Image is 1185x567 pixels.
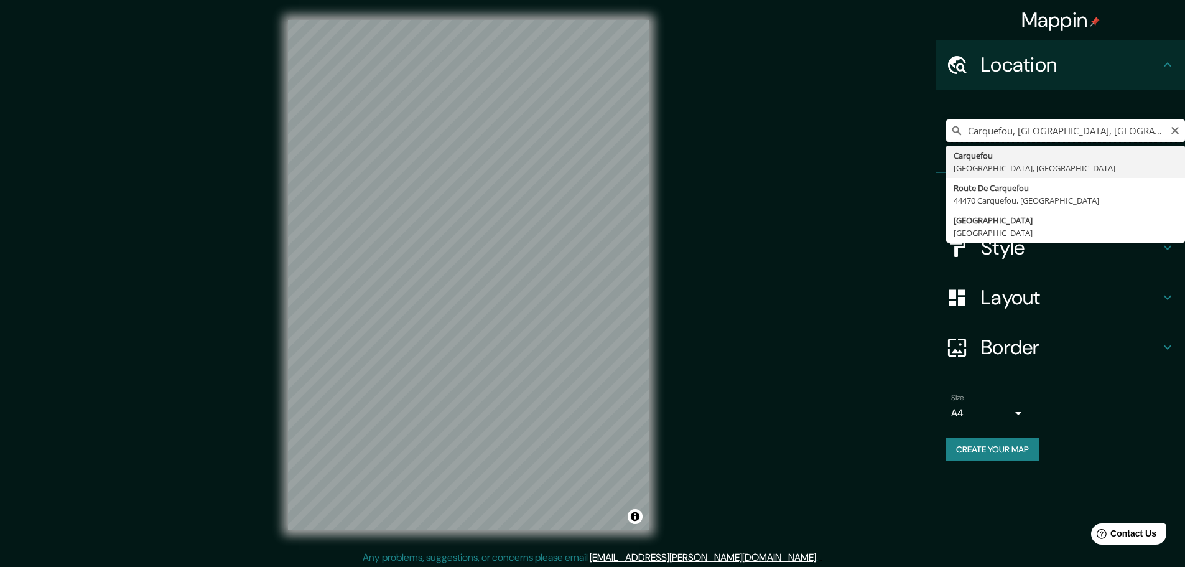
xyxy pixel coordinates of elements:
[363,550,818,565] p: Any problems, suggestions, or concerns please email .
[936,273,1185,322] div: Layout
[954,194,1178,207] div: 44470 Carquefou, [GEOGRAPHIC_DATA]
[954,149,1178,162] div: Carquefou
[936,223,1185,273] div: Style
[951,403,1026,423] div: A4
[818,550,820,565] div: .
[288,20,649,530] canvas: Map
[820,550,822,565] div: .
[981,52,1160,77] h4: Location
[954,162,1178,174] div: [GEOGRAPHIC_DATA], [GEOGRAPHIC_DATA]
[1074,518,1171,553] iframe: Help widget launcher
[1021,7,1100,32] h4: Mappin
[954,182,1178,194] div: Route De Carquefou
[936,322,1185,372] div: Border
[936,40,1185,90] div: Location
[590,551,816,564] a: [EMAIL_ADDRESS][PERSON_NAME][DOMAIN_NAME]
[1170,124,1180,136] button: Clear
[954,214,1178,227] div: [GEOGRAPHIC_DATA]
[936,173,1185,223] div: Pins
[946,119,1185,142] input: Pick your city or area
[951,393,964,403] label: Size
[946,438,1039,461] button: Create your map
[1090,17,1100,27] img: pin-icon.png
[954,227,1178,239] div: [GEOGRAPHIC_DATA]
[981,335,1160,360] h4: Border
[981,235,1160,260] h4: Style
[628,509,643,524] button: Toggle attribution
[981,285,1160,310] h4: Layout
